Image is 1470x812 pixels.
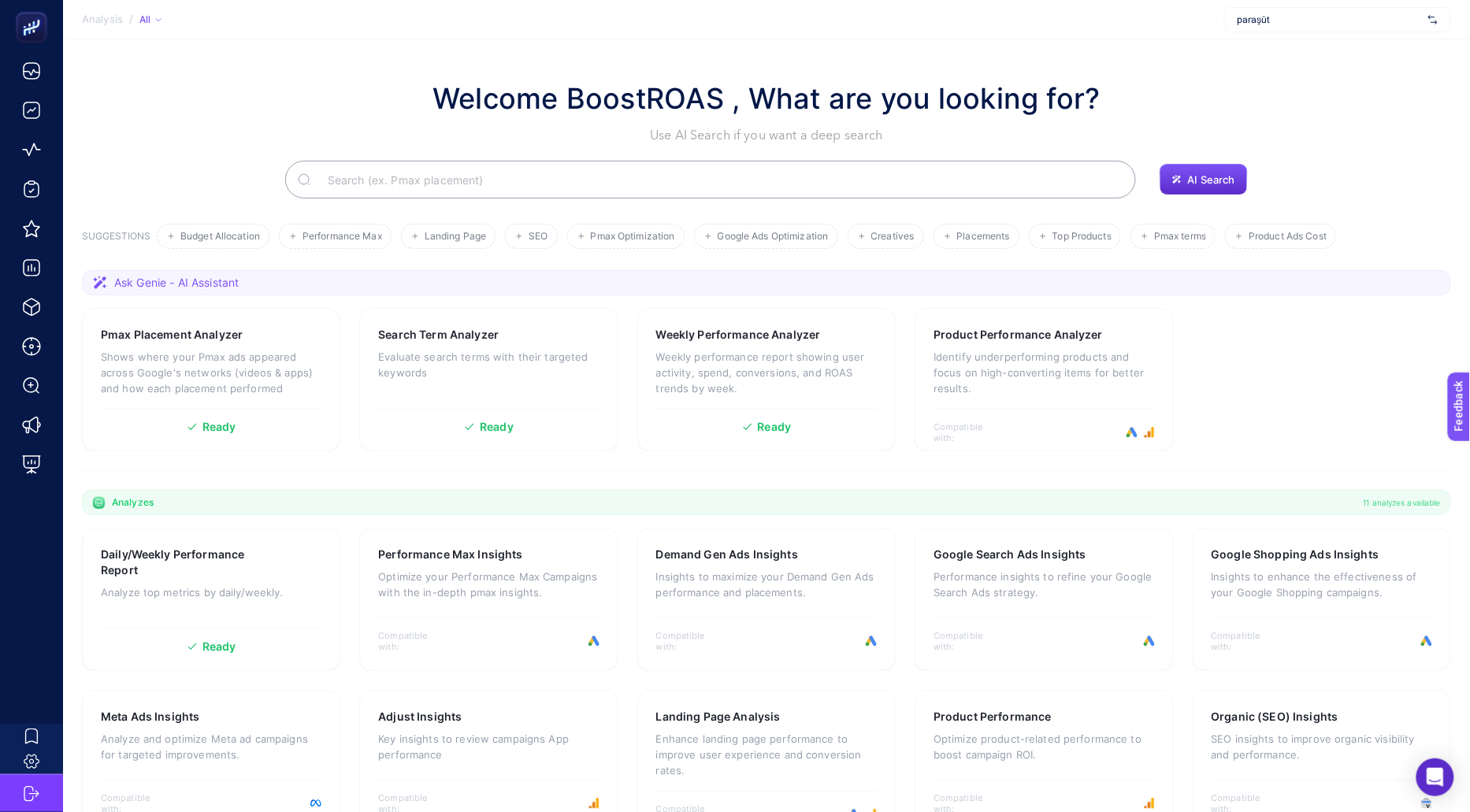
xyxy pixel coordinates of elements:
span: Budget Allocation [180,231,260,243]
a: Search Term AnalyzerEvaluate search terms with their targeted keywordsReady [359,308,618,451]
h3: Daily/Weekly Performance Report [101,547,272,578]
p: Optimize your Performance Max Campaigns with the in-depth pmax insights. [378,569,599,600]
span: Analyzes [112,496,154,509]
h3: Organic (SEO) Insights [1212,709,1338,725]
span: Performance Max [303,231,382,243]
p: Analyze top metrics by daily/weekly. [101,584,321,600]
button: AI Search [1160,164,1248,195]
p: Identify underperforming products and focus on high-converting items for better results. [934,349,1154,396]
span: Feedback [9,5,60,17]
span: 11 analyzes available [1364,496,1441,509]
span: Ask Genie - AI Assistant [114,275,239,291]
p: Insights to enhance the effectiveness of your Google Shopping campaigns. [1212,569,1432,600]
span: Placements [957,231,1010,243]
div: Open Intercom Messenger [1416,758,1454,796]
span: Top Products [1052,231,1112,243]
div: All [139,13,161,26]
a: Performance Max InsightsOptimize your Performance Max Campaigns with the in-depth pmax insights.C... [359,528,618,671]
a: Daily/Weekly Performance ReportAnalyze top metrics by daily/weekly.Ready [82,528,340,671]
span: Pmax terms [1154,231,1206,243]
h3: Meta Ads Insights [101,709,199,725]
span: Compatible with: [1212,630,1283,652]
input: Search [315,158,1123,202]
p: Enhance landing page performance to improve user experience and conversion rates. [656,731,877,778]
p: Shows where your Pmax ads appeared across Google's networks (videos & apps) and how each placemen... [101,349,321,396]
h3: Performance Max Insights [378,547,522,562]
span: Ready [758,421,792,432]
h3: Landing Page Analysis [656,709,781,725]
p: Use AI Search if you want a deep search [432,126,1101,145]
span: Ready [480,421,514,432]
h1: Welcome BoostROAS , What are you looking for? [432,77,1101,120]
p: Evaluate search terms with their targeted keywords [378,349,599,380]
a: Google Shopping Ads InsightsInsights to enhance the effectiveness of your Google Shopping campaig... [1193,528,1451,671]
h3: Google Search Ads Insights [934,547,1086,562]
span: Compatible with: [656,630,727,652]
a: Demand Gen Ads InsightsInsights to maximize your Demand Gen Ads performance and placements.Compat... [637,528,896,671]
a: Pmax Placement AnalyzerShows where your Pmax ads appeared across Google's networks (videos & apps... [82,308,340,451]
span: Compatible with: [378,630,449,652]
span: Ready [202,421,236,432]
span: Product Ads Cost [1249,231,1327,243]
a: Weekly Performance AnalyzerWeekly performance report showing user activity, spend, conversions, a... [637,308,896,451]
img: svg%3e [1428,12,1438,28]
p: Optimize product-related performance to boost campaign ROI. [934,731,1154,762]
span: Compatible with: [934,421,1004,443]
p: SEO insights to improve organic visibility and performance. [1212,731,1432,762]
p: Analyze and optimize Meta ad campaigns for targeted improvements. [101,731,321,762]
a: Google Search Ads InsightsPerformance insights to refine your Google Search Ads strategy.Compatib... [915,528,1173,671]
p: Weekly performance report showing user activity, spend, conversions, and ROAS trends by week. [656,349,877,396]
span: Analysis [82,13,123,26]
p: Insights to maximize your Demand Gen Ads performance and placements. [656,569,877,600]
h3: SUGGESTIONS [82,230,150,249]
h3: Search Term Analyzer [378,327,499,343]
h3: Demand Gen Ads Insights [656,547,798,562]
span: Landing Page [425,231,486,243]
h3: Weekly Performance Analyzer [656,327,821,343]
span: / [129,13,133,25]
span: Ready [202,641,236,652]
h3: Google Shopping Ads Insights [1212,547,1379,562]
p: Key insights to review campaigns App performance [378,731,599,762]
p: Performance insights to refine your Google Search Ads strategy. [934,569,1154,600]
span: Google Ads Optimization [718,231,829,243]
h3: Adjust Insights [378,709,462,725]
h3: Product Performance Analyzer [934,327,1103,343]
span: AI Search [1188,173,1235,186]
h3: Pmax Placement Analyzer [101,327,243,343]
h3: Product Performance [934,709,1052,725]
span: Creatives [871,231,915,243]
a: Product Performance AnalyzerIdentify underperforming products and focus on high-converting items ... [915,308,1173,451]
span: Pmax Optimization [591,231,675,243]
span: SEO [529,231,548,243]
span: Compatible with: [934,630,1004,652]
span: paraşüt [1238,13,1422,26]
